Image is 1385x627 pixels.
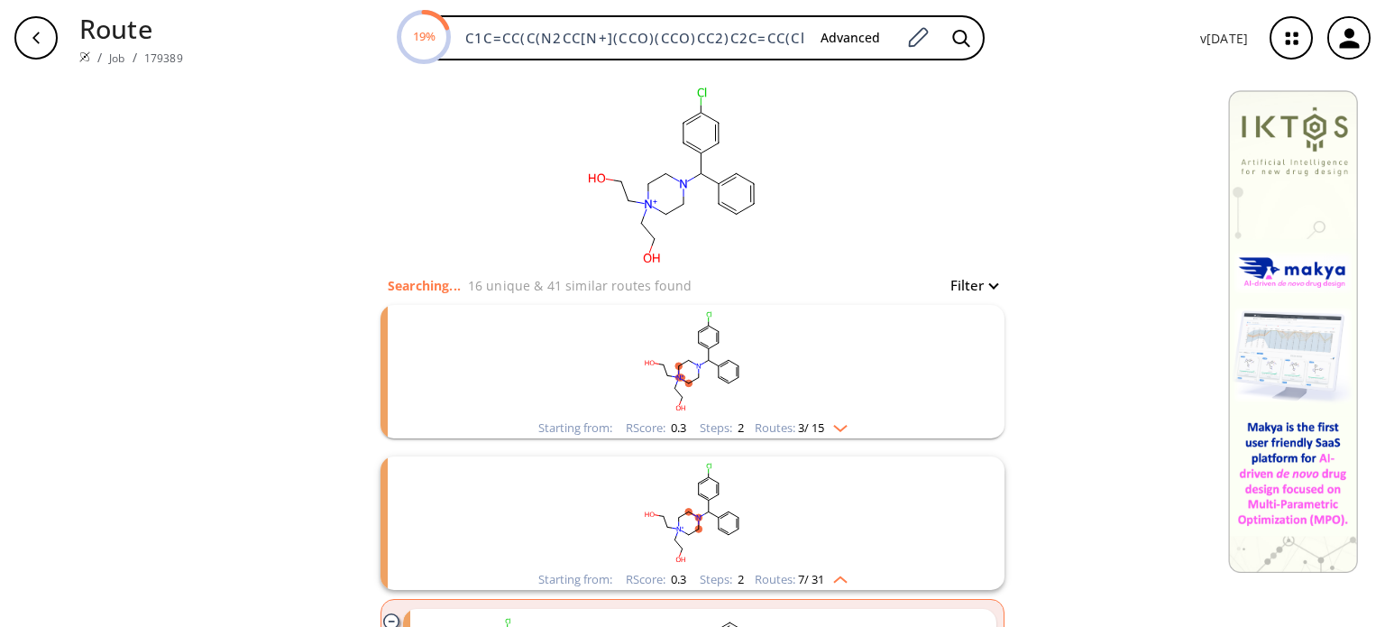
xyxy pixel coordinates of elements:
svg: C1C=CC(C(N2CC[N+](CCO)(CCO)CC2)C2C=CC(Cl)=CC=2)=CC=1 [492,76,853,274]
div: Routes: [755,574,848,586]
p: v [DATE] [1200,29,1248,48]
text: 19% [412,28,435,44]
p: 16 unique & 41 similar routes found [468,276,692,295]
p: Searching... [388,276,461,295]
span: 3 / 15 [798,422,824,434]
span: 7 / 31 [798,574,824,586]
a: 179389 [144,51,183,66]
div: RScore : [626,422,686,434]
input: Enter SMILES [454,29,806,47]
div: Routes: [755,422,848,434]
span: 2 [735,571,744,587]
img: Up [824,569,848,584]
div: RScore : [626,574,686,586]
div: Steps : [700,422,744,434]
li: / [97,48,102,67]
button: Filter [940,279,997,292]
img: Banner [1228,90,1358,573]
p: Route [79,9,183,48]
div: Starting from: [538,422,612,434]
div: Steps : [700,574,744,586]
li: / [133,48,137,67]
a: Job [109,51,124,66]
button: Advanced [806,22,894,55]
img: Spaya logo [79,51,90,62]
span: 0.3 [668,420,686,436]
img: Down [824,418,848,432]
svg: OCC[N+]1(CCO)CCN(C(c2ccccc2)c2ccc(Cl)cc2)CC1 [458,305,927,418]
div: Starting from: [538,574,612,586]
span: 0.3 [668,571,686,587]
span: 2 [735,420,744,436]
svg: OCC[N+]1(CCO)CCN(C(c2ccccc2)c2ccc(Cl)cc2)CC1 [458,456,927,569]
